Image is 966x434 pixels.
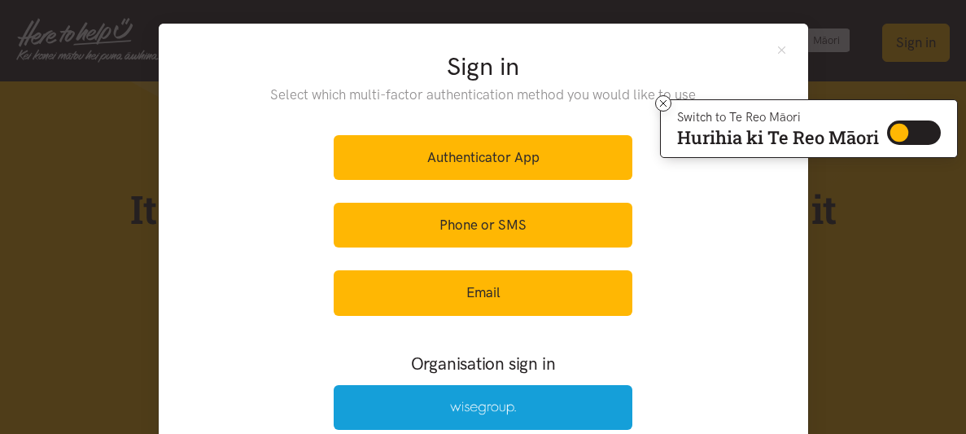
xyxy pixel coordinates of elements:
[677,130,879,145] p: Hurihia ki Te Reo Māori
[334,203,632,248] a: Phone or SMS
[237,50,729,84] h2: Sign in
[334,135,632,180] a: Authenticator App
[775,43,789,57] button: Close
[334,270,632,315] a: Email
[237,84,729,106] p: Select which multi-factor authentication method you would like to use
[677,112,879,122] p: Switch to Te Reo Māori
[290,352,677,375] h3: Organisation sign in
[450,401,517,415] img: Wise Group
